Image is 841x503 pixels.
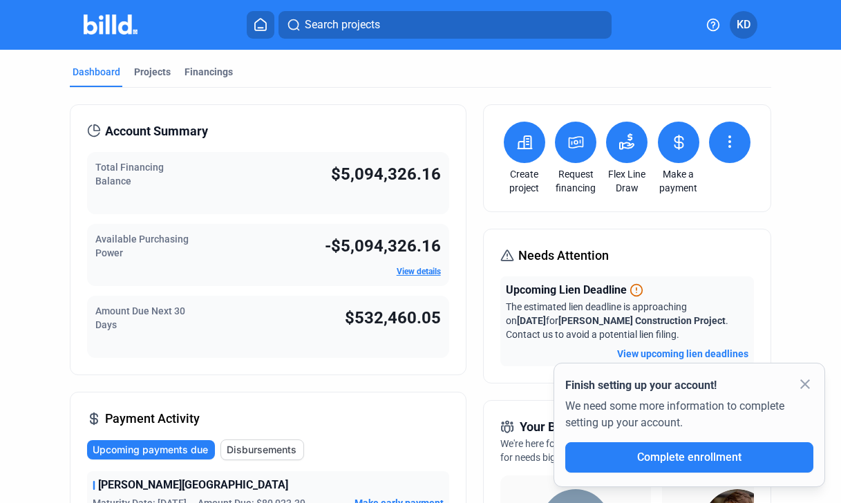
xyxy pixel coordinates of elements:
[637,450,741,464] span: Complete enrollment
[730,11,757,39] button: KD
[95,305,185,330] span: Amount Due Next 30 Days
[797,376,813,392] mat-icon: close
[105,409,200,428] span: Payment Activity
[558,315,726,326] span: [PERSON_NAME] Construction Project
[73,65,120,79] div: Dashboard
[617,347,748,361] button: View upcoming lien deadlines
[565,394,813,442] div: We need some more information to complete setting up your account.
[520,417,607,437] span: Your Billd Team
[134,65,171,79] div: Projects
[506,282,627,298] span: Upcoming Lien Deadline
[603,167,651,195] a: Flex Line Draw
[220,439,304,460] button: Disbursements
[87,440,215,459] button: Upcoming payments due
[500,167,549,195] a: Create project
[565,442,813,473] button: Complete enrollment
[84,15,138,35] img: Billd Company Logo
[325,236,441,256] span: -$5,094,326.16
[737,17,750,33] span: KD
[278,11,612,39] button: Search projects
[518,246,609,265] span: Needs Attention
[93,443,208,457] span: Upcoming payments due
[517,315,546,326] span: [DATE]
[500,438,741,463] span: We're here for you and your business. Reach out anytime for needs big and small!
[565,377,813,394] div: Finish setting up your account!
[551,167,600,195] a: Request financing
[105,122,208,141] span: Account Summary
[331,164,441,184] span: $5,094,326.16
[654,167,703,195] a: Make a payment
[95,162,164,187] span: Total Financing Balance
[227,443,296,457] span: Disbursements
[305,17,380,33] span: Search projects
[185,65,233,79] div: Financings
[397,267,441,276] a: View details
[98,477,288,493] span: [PERSON_NAME][GEOGRAPHIC_DATA]
[345,308,441,328] span: $532,460.05
[506,301,728,340] span: The estimated lien deadline is approaching on for . Contact us to avoid a potential lien filing.
[95,234,189,258] span: Available Purchasing Power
